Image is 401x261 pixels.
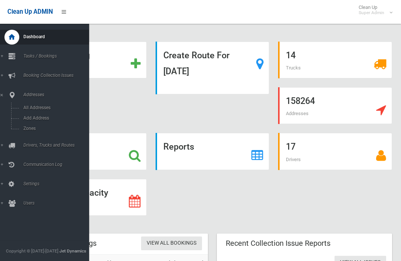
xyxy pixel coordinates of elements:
[156,133,270,170] a: Reports
[286,141,296,152] strong: 17
[278,87,392,124] a: 158264 Addresses
[21,105,83,110] span: All Addresses
[286,111,309,116] span: Addresses
[286,65,301,71] span: Trucks
[33,42,147,78] a: Add Booking
[21,115,83,121] span: Add Address
[7,8,53,15] span: Clean Up ADMIN
[21,126,83,131] span: Zones
[6,248,58,254] span: Copyright © [DATE]-[DATE]
[278,42,392,78] a: 14 Trucks
[21,162,89,167] span: Communication Log
[21,34,89,39] span: Dashboard
[163,50,229,76] strong: Create Route For [DATE]
[278,133,392,170] a: 17 Drivers
[59,248,86,254] strong: Jet Dynamics
[21,143,89,148] span: Drivers, Trucks and Routes
[21,53,89,59] span: Tasks / Bookings
[286,96,315,106] strong: 158264
[21,200,89,206] span: Users
[156,42,270,94] a: Create Route For [DATE]
[163,141,194,152] strong: Reports
[21,92,89,97] span: Addresses
[359,10,384,16] small: Super Admin
[21,181,89,186] span: Settings
[355,4,392,16] span: Clean Up
[21,73,89,78] span: Booking Collection Issues
[33,133,147,170] a: Search
[286,157,301,162] span: Drivers
[33,179,147,216] a: Manage Capacity
[286,50,296,61] strong: 14
[141,236,202,250] a: View All Bookings
[217,236,339,251] header: Recent Collection Issue Reports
